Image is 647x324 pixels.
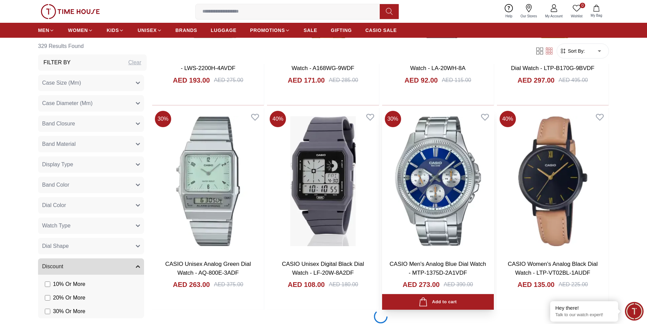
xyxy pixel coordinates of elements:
span: LUGGAGE [211,27,237,34]
div: AED 275.00 [214,76,243,84]
button: My Bag [587,3,606,19]
button: Case Size (Mm) [38,75,144,91]
p: Talk to our watch expert! [555,312,613,318]
img: ... [41,4,100,19]
h4: AED 92.00 [405,75,438,85]
a: MEN [38,24,54,36]
a: PROMOTIONS [250,24,290,36]
a: Help [501,3,517,20]
h4: AED 273.00 [403,280,440,289]
div: AED 390.00 [444,280,473,289]
span: SALE [304,27,317,34]
div: Hey there! [555,305,613,311]
span: 20 % Or More [53,294,85,302]
button: Watch Type [38,218,144,234]
div: AED 180.00 [329,280,358,289]
h3: Filter By [43,58,71,67]
span: 30 % [385,111,401,127]
a: UNISEX [138,24,162,36]
span: MEN [38,27,49,34]
div: AED 115.00 [442,76,471,84]
h4: AED 193.00 [173,75,210,85]
a: CASIO Unisex Digital Black Dial Watch - LF-20W-8A2DF [282,261,364,276]
input: 30% Or More [45,309,50,314]
span: Dial Shape [42,242,69,250]
h4: AED 263.00 [173,280,210,289]
a: KIDS [107,24,124,36]
a: SALE [304,24,317,36]
button: Sort By: [560,48,585,54]
button: Dial Shape [38,238,144,254]
div: AED 375.00 [214,280,243,289]
span: 0 [580,3,585,8]
span: GIFTING [331,27,352,34]
span: CASIO SALE [365,27,397,34]
span: Wishlist [568,14,585,19]
div: AED 225.00 [559,280,588,289]
div: Clear [128,58,141,67]
h4: AED 171.00 [288,75,325,85]
div: Add to cart [419,297,456,307]
a: WOMEN [68,24,93,36]
h4: AED 297.00 [518,75,555,85]
span: My Bag [588,13,605,18]
a: CASIO Unisex Analog Green Dial Watch - AQ-800E-3ADF [165,261,251,276]
span: WOMEN [68,27,88,34]
h4: AED 135.00 [518,280,555,289]
span: Band Material [42,140,76,148]
a: BRANDS [176,24,197,36]
h4: AED 108.00 [288,280,325,289]
span: Band Closure [42,120,75,128]
a: CASIO SALE [365,24,397,36]
h6: 329 Results Found [38,38,147,54]
div: Chat Widget [625,302,644,321]
span: My Account [542,14,565,19]
button: Band Color [38,177,144,193]
button: Display Type [38,156,144,173]
button: Dial Color [38,197,144,214]
a: LUGGAGE [211,24,237,36]
span: Case Diameter (Mm) [42,99,92,107]
a: 0Wishlist [567,3,587,20]
a: CASIO Women's Analog Black Dial Watch - LTP-VT02BL-1AUDF [508,261,598,276]
img: CASIO Men's Analog Blue Dial Watch - MTP-1375D-2A1VDF [382,108,494,254]
div: AED 495.00 [559,76,588,84]
span: Case Size (Mm) [42,79,81,87]
button: Discount [38,258,144,275]
a: GIFTING [331,24,352,36]
span: Dial Color [42,201,66,209]
button: Case Diameter (Mm) [38,95,144,112]
span: BRANDS [176,27,197,34]
input: 10% Or More [45,282,50,287]
a: Our Stores [517,3,541,20]
button: Add to cart [382,294,494,310]
span: Band Color [42,181,69,189]
span: Sort By: [567,48,585,54]
span: 10 % Or More [53,280,85,288]
span: Display Type [42,160,73,169]
button: Band Closure [38,116,144,132]
span: 40 % [500,111,516,127]
div: AED 285.00 [329,76,358,84]
span: Help [503,14,515,19]
img: CASIO Women's Analog Black Dial Watch - LTP-VT02BL-1AUDF [497,108,609,254]
span: 30 % [155,111,171,127]
span: Watch Type [42,222,71,230]
span: Discount [42,262,63,271]
img: CASIO Unisex Analog Green Dial Watch - AQ-800E-3ADF [152,108,264,254]
button: Band Material [38,136,144,152]
span: 30 % Or More [53,307,85,316]
span: PROMOTIONS [250,27,285,34]
img: CASIO Unisex Digital Black Dial Watch - LF-20W-8A2DF [267,108,379,254]
a: CASIO Men's Analog Blue Dial Watch - MTP-1375D-2A1VDF [390,261,486,276]
span: 40 % [270,111,286,127]
span: UNISEX [138,27,157,34]
span: KIDS [107,27,119,34]
span: Our Stores [518,14,540,19]
input: 20% Or More [45,295,50,301]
